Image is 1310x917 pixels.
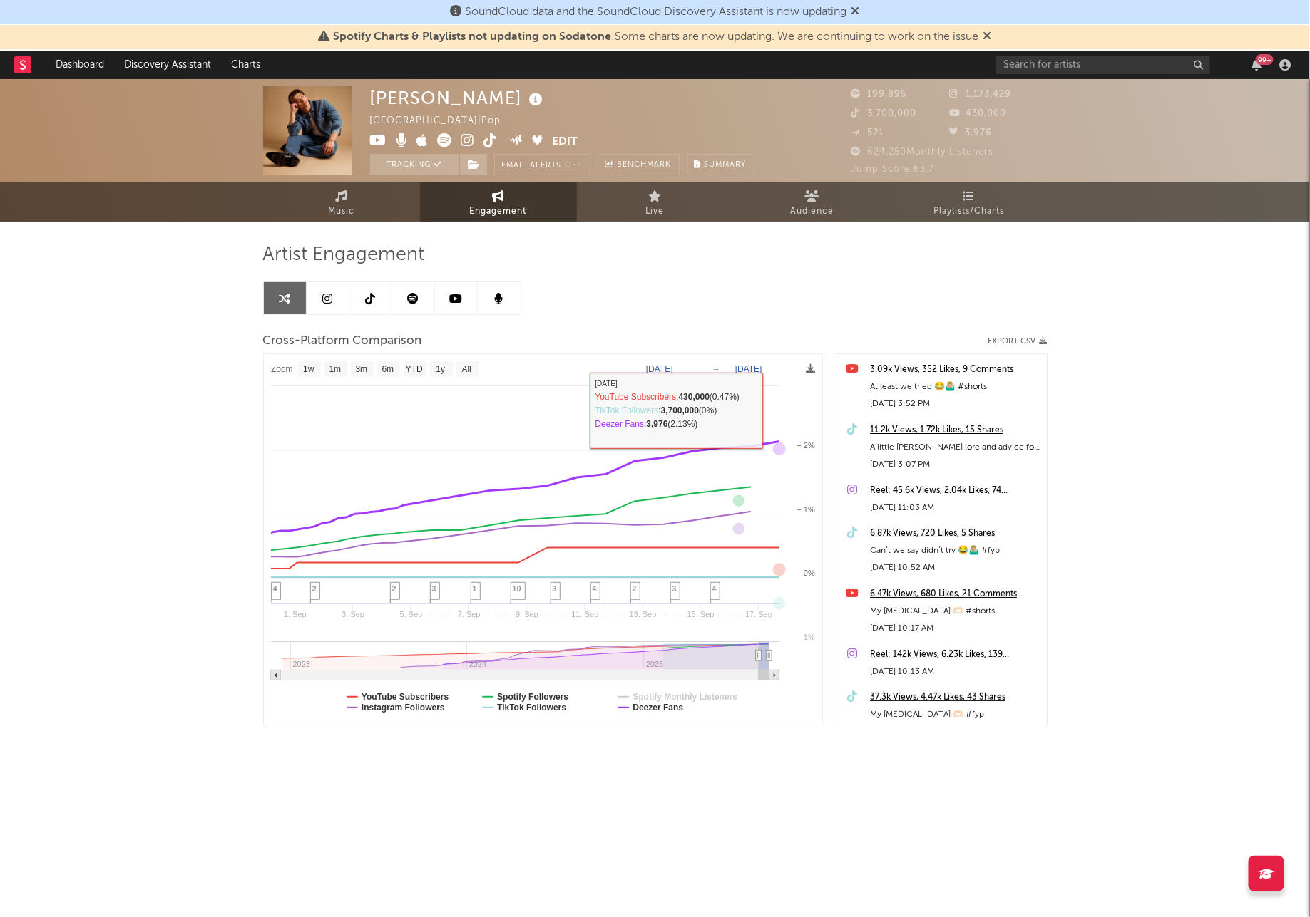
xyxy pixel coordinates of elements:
[436,365,445,375] text: 1y
[870,559,1040,576] div: [DATE] 10:52 AM
[273,584,277,593] span: 4
[513,584,521,593] span: 10
[618,157,672,174] span: Benchmark
[687,610,714,618] text: 15. Sep
[334,31,979,43] span: : Some charts are now updating. We are continuing to work on the issue
[870,663,1040,680] div: [DATE] 10:13 AM
[870,482,1040,499] div: Reel: 45.6k Views, 2.04k Likes, 74 Comments
[870,620,1040,637] div: [DATE] 10:17 AM
[577,182,734,222] a: Live
[593,584,597,593] span: 4
[420,182,577,222] a: Engagement
[870,499,1040,517] div: [DATE] 11:03 AM
[392,584,396,593] span: 2
[996,56,1210,74] input: Search for artists
[870,646,1040,663] a: Reel: 142k Views, 6.23k Likes, 139 Comments
[328,203,354,220] span: Music
[870,395,1040,413] div: [DATE] 3:52 PM
[494,154,590,175] button: Email AlertsOff
[870,723,1040,740] div: [DATE] 10:03 AM
[745,610,772,618] text: 17. Sep
[405,365,422,375] text: YTD
[949,90,1011,99] span: 1,173,429
[362,703,445,713] text: Instagram Followers
[870,603,1040,620] div: My [MEDICAL_DATA] 🫶🏻 #shorts
[734,182,891,222] a: Audience
[263,247,425,264] span: Artist Engagement
[283,610,306,618] text: 1. Sep
[553,584,557,593] span: 3
[362,692,449,702] text: YouTube Subscribers
[470,203,527,220] span: Engagement
[790,203,834,220] span: Audience
[735,364,762,374] text: [DATE]
[466,6,847,18] span: SoundCloud data and the SoundCloud Discovery Assistant is now updating
[271,365,293,375] text: Zoom
[370,86,547,110] div: [PERSON_NAME]
[633,703,683,713] text: Deezer Fans
[114,51,221,79] a: Discovery Assistant
[486,610,508,618] text: 8. Sep
[46,51,114,79] a: Dashboard
[851,90,907,99] span: 199,895
[1256,54,1274,65] div: 99 +
[645,364,672,374] text: [DATE]
[552,133,578,151] button: Edit
[870,689,1040,706] a: 37.3k Views, 4.47k Likes, 43 Shares
[949,128,992,138] span: 3,976
[851,128,884,138] span: 521
[870,456,1040,473] div: [DATE] 3:07 PM
[983,31,992,43] span: Dismiss
[933,203,1004,220] span: Playlists/Charts
[370,113,518,130] div: [GEOGRAPHIC_DATA] | Pop
[334,31,612,43] span: Spotify Charts & Playlists not updating on Sodatone
[497,703,566,713] text: TikTok Followers
[870,706,1040,723] div: My [MEDICAL_DATA] 🫶🏻 #fyp
[801,633,815,641] text: -1%
[571,610,598,618] text: 11. Sep
[870,525,1040,542] div: 6.87k Views, 720 Likes, 5 Shares
[497,692,568,702] text: Spotify Followers
[658,610,685,618] text: 14. Sep
[303,365,314,375] text: 1w
[633,692,737,702] text: Spotify Monthly Listeners
[355,365,367,375] text: 3m
[687,154,754,175] button: Summary
[870,542,1040,559] div: Can’t we say didn’t try 😂🤷🏼‍♂️ #fyp
[1252,59,1262,71] button: 99+
[461,365,471,375] text: All
[600,610,628,618] text: 12. Sep
[712,584,717,593] span: 4
[851,165,935,174] span: Jump Score: 63.7
[263,333,422,350] span: Cross-Platform Comparison
[870,378,1040,395] div: At least we tried 😂🤷🏼‍♂️ #shorts
[598,154,680,175] a: Benchmark
[329,365,341,375] text: 1m
[870,422,1040,439] a: 11.2k Views, 1.72k Likes, 15 Shares
[263,182,420,222] a: Music
[633,584,637,593] span: 2
[851,109,917,118] span: 3,700,000
[342,610,364,618] text: 3. Sep
[629,610,656,618] text: 13. Sep
[870,439,1040,456] div: A little [PERSON_NAME] lore and advice for you #fyp
[516,610,538,618] text: 9. Sep
[851,6,860,18] span: Dismiss
[705,161,747,169] span: Summary
[566,162,583,170] em: Off
[672,584,677,593] span: 3
[870,586,1040,603] a: 6.47k Views, 680 Likes, 21 Comments
[473,584,477,593] span: 1
[428,610,451,618] text: 6. Sep
[804,569,815,578] text: 0%
[716,610,743,618] text: 16. Sep
[891,182,1048,222] a: Playlists/Charts
[312,584,317,593] span: 2
[797,442,815,450] text: + 2%
[432,584,436,593] span: 3
[711,364,720,374] text: →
